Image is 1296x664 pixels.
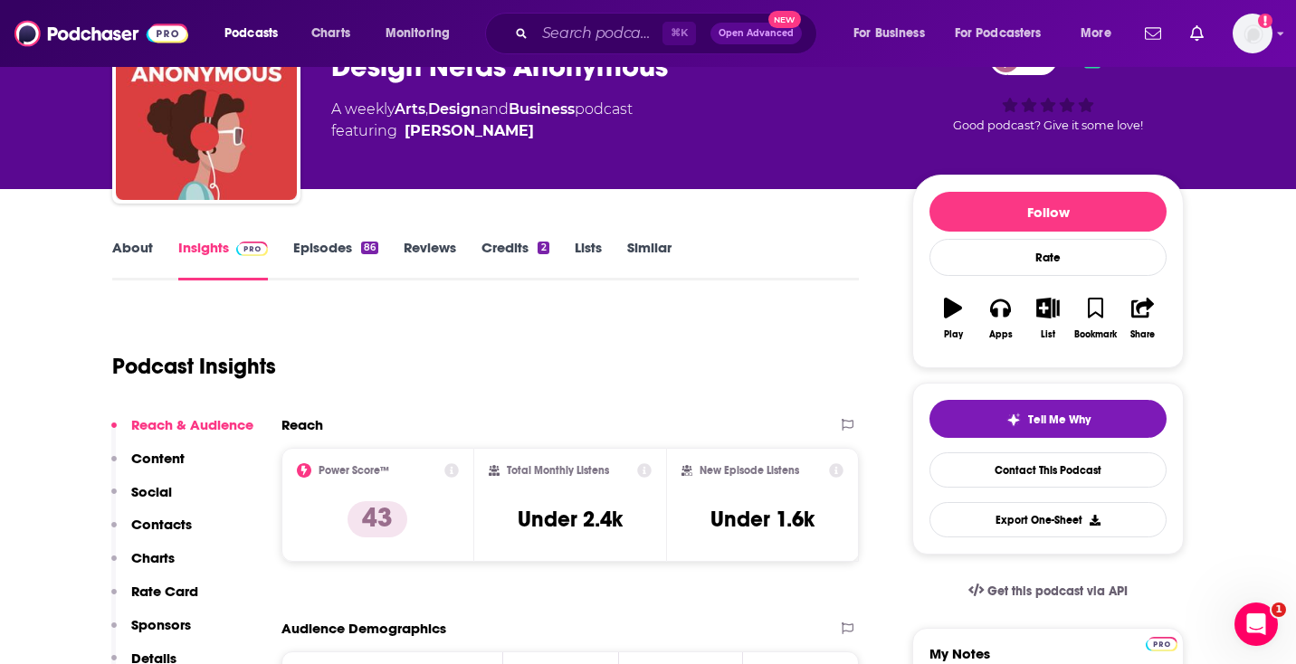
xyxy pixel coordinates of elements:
[710,506,815,533] h3: Under 1.6k
[311,21,350,46] span: Charts
[111,583,198,616] button: Rate Card
[853,21,925,46] span: For Business
[929,239,1167,276] div: Rate
[929,452,1167,488] a: Contact This Podcast
[131,583,198,600] p: Rate Card
[293,239,378,280] a: Episodes86
[953,119,1143,132] span: Good podcast? Give it some love!
[112,239,153,280] a: About
[1138,18,1168,49] a: Show notifications dropdown
[224,21,278,46] span: Podcasts
[1233,14,1272,53] span: Logged in as systemsteam
[1183,18,1211,49] a: Show notifications dropdown
[131,516,192,533] p: Contacts
[929,502,1167,537] button: Export One-Sheet
[1072,286,1119,351] button: Bookmark
[1146,634,1177,651] a: Pro website
[281,620,446,637] h2: Audience Demographics
[300,19,361,48] a: Charts
[1272,602,1286,617] span: 1
[987,583,1128,599] span: Get this podcast via API
[1258,14,1272,28] svg: Add a profile image
[425,100,428,118] span: ,
[502,13,834,54] div: Search podcasts, credits, & more...
[331,120,633,142] span: featuring
[929,400,1167,438] button: tell me why sparkleTell Me Why
[281,416,323,433] h2: Reach
[348,501,407,537] p: 43
[236,242,268,256] img: Podchaser Pro
[1068,19,1134,48] button: open menu
[428,100,481,118] a: Design
[112,353,276,380] h1: Podcast Insights
[131,450,185,467] p: Content
[954,569,1142,613] a: Get this podcast via API
[507,464,609,477] h2: Total Monthly Listens
[768,11,801,28] span: New
[538,242,548,254] div: 2
[1120,286,1167,351] button: Share
[386,21,450,46] span: Monitoring
[331,99,633,142] div: A weekly podcast
[481,239,548,280] a: Credits2
[627,239,672,280] a: Similar
[178,239,268,280] a: InsightsPodchaser Pro
[361,242,378,254] div: 86
[111,416,253,450] button: Reach & Audience
[481,100,509,118] span: and
[405,120,534,142] a: Amanda Schneider
[111,616,191,650] button: Sponsors
[404,239,456,280] a: Reviews
[509,100,575,118] a: Business
[14,16,188,51] img: Podchaser - Follow, Share and Rate Podcasts
[111,450,185,483] button: Content
[1024,286,1072,351] button: List
[977,286,1024,351] button: Apps
[710,23,802,44] button: Open AdvancedNew
[1146,637,1177,651] img: Podchaser Pro
[662,22,696,45] span: ⌘ K
[116,19,297,200] img: Design Nerds Anonymous
[111,483,172,517] button: Social
[1041,329,1055,340] div: List
[1233,14,1272,53] button: Show profile menu
[719,29,794,38] span: Open Advanced
[131,616,191,633] p: Sponsors
[929,286,977,351] button: Play
[944,329,963,340] div: Play
[1006,413,1021,427] img: tell me why sparkle
[111,549,175,583] button: Charts
[1234,602,1278,646] iframe: Intercom live chat
[535,19,662,48] input: Search podcasts, credits, & more...
[212,19,301,48] button: open menu
[700,464,799,477] h2: New Episode Listens
[1028,413,1091,427] span: Tell Me Why
[395,100,425,118] a: Arts
[841,19,948,48] button: open menu
[131,483,172,500] p: Social
[111,516,192,549] button: Contacts
[943,19,1068,48] button: open menu
[575,239,602,280] a: Lists
[1074,329,1117,340] div: Bookmark
[912,32,1184,144] div: 43Good podcast? Give it some love!
[1233,14,1272,53] img: User Profile
[989,329,1013,340] div: Apps
[373,19,473,48] button: open menu
[929,192,1167,232] button: Follow
[518,506,623,533] h3: Under 2.4k
[319,464,389,477] h2: Power Score™
[1130,329,1155,340] div: Share
[131,549,175,566] p: Charts
[131,416,253,433] p: Reach & Audience
[955,21,1042,46] span: For Podcasters
[1081,21,1111,46] span: More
